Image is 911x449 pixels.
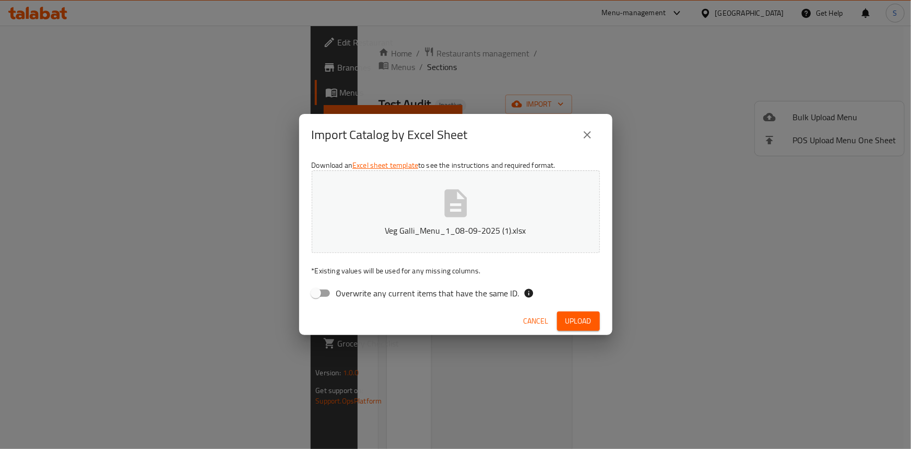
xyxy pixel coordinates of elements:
[524,288,534,298] svg: If the overwrite option isn't selected, then the items that match an existing ID will be ignored ...
[352,158,418,172] a: Excel sheet template
[565,315,591,328] span: Upload
[557,312,600,331] button: Upload
[328,224,584,237] p: Veg Galli_Menu_1_08-09-2025 (1).xlsx
[312,126,468,143] h2: Import Catalog by Excel Sheet
[312,266,600,276] p: Existing values will be used for any missing columns.
[519,312,553,331] button: Cancel
[299,156,612,307] div: Download an to see the instructions and required format.
[575,122,600,147] button: close
[524,315,549,328] span: Cancel
[312,170,600,253] button: Veg Galli_Menu_1_08-09-2025 (1).xlsx
[336,287,519,300] span: Overwrite any current items that have the same ID.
